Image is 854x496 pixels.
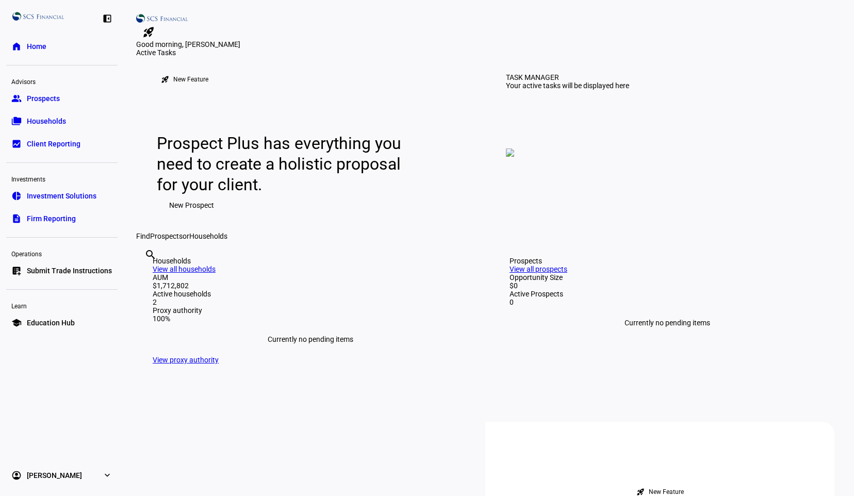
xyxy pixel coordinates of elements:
a: groupProspects [6,88,118,109]
div: 0 [510,298,825,306]
span: Home [27,41,46,52]
eth-mat-symbol: bid_landscape [11,139,22,149]
eth-mat-symbol: account_circle [11,470,22,481]
div: Households [153,257,468,265]
a: View proxy authority [153,356,219,364]
mat-icon: rocket_launch [142,26,155,38]
a: View all households [153,265,216,273]
div: Investments [6,171,118,186]
span: Firm Reporting [27,213,76,224]
a: pie_chartInvestment Solutions [6,186,118,206]
div: New Feature [173,75,208,84]
eth-mat-symbol: school [11,318,22,328]
div: 100% [153,315,468,323]
div: Good morning, [PERSON_NAME] [136,40,842,48]
div: Proxy authority [153,306,468,315]
div: Learn [6,298,118,312]
div: AUM [153,273,468,282]
eth-mat-symbol: expand_more [102,470,112,481]
span: New Prospect [169,195,214,216]
a: bid_landscapeClient Reporting [6,134,118,154]
span: Prospects [27,93,60,104]
div: Advisors [6,74,118,88]
div: Currently no pending items [510,306,825,339]
img: empty-tasks.png [506,148,514,157]
span: Submit Trade Instructions [27,266,112,276]
span: Prospects [150,232,183,240]
div: Prospect Plus has everything you need to create a holistic proposal for your client. [157,133,403,195]
span: Households [27,116,66,126]
div: 2 [153,298,468,306]
div: Find or [136,232,842,240]
a: homeHome [6,36,118,57]
mat-icon: rocket_launch [636,488,645,496]
span: [PERSON_NAME] [27,470,82,481]
div: Currently no pending items [153,323,468,356]
eth-mat-symbol: folder_copy [11,116,22,126]
div: Operations [6,246,118,260]
input: Enter name of prospect or household [144,262,146,275]
eth-mat-symbol: pie_chart [11,191,22,201]
span: Households [189,232,227,240]
div: $1,712,802 [153,282,468,290]
eth-mat-symbol: list_alt_add [11,266,22,276]
div: Opportunity Size [510,273,825,282]
span: Investment Solutions [27,191,96,201]
div: Active Prospects [510,290,825,298]
eth-mat-symbol: description [11,213,22,224]
eth-mat-symbol: left_panel_close [102,13,112,24]
div: TASK MANAGER [506,73,559,81]
a: descriptionFirm Reporting [6,208,118,229]
div: New Feature [649,488,684,496]
span: Education Hub [27,318,75,328]
eth-mat-symbol: home [11,41,22,52]
a: View all prospects [510,265,567,273]
button: New Prospect [157,195,226,216]
span: Client Reporting [27,139,80,149]
div: Prospects [510,257,825,265]
div: Active households [153,290,468,298]
mat-icon: rocket_launch [161,75,169,84]
div: Active Tasks [136,48,842,57]
div: $0 [510,282,825,290]
div: Your active tasks will be displayed here [506,81,629,90]
mat-icon: search [144,249,157,261]
eth-mat-symbol: group [11,93,22,104]
a: folder_copyHouseholds [6,111,118,131]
